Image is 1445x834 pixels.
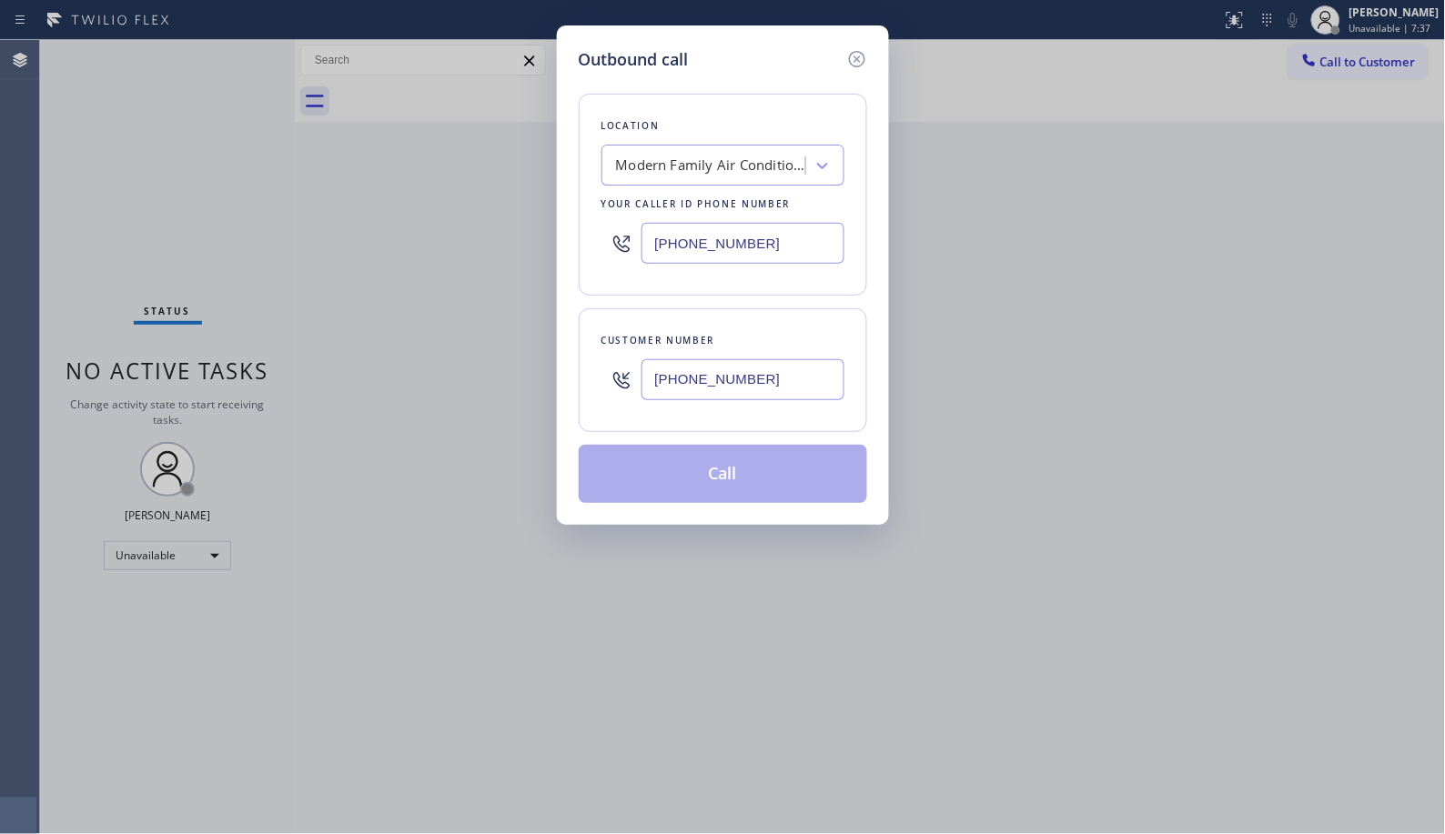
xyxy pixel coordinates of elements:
input: (123) 456-7890 [642,223,844,264]
button: Call [579,445,867,503]
input: (123) 456-7890 [642,359,844,400]
h5: Outbound call [579,47,689,72]
div: Modern Family Air Conditioning & Heating [GEOGRAPHIC_DATA] [616,156,807,176]
div: Customer number [601,331,844,350]
div: Location [601,116,844,136]
div: Your caller id phone number [601,195,844,214]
